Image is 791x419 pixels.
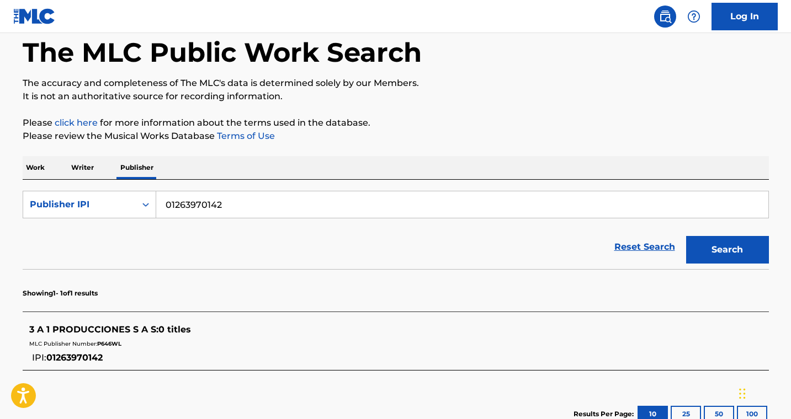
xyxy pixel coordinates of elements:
p: Publisher [117,156,157,179]
div: Widget de chat [736,366,791,419]
span: 01263970142 [46,352,103,363]
p: Work [23,156,48,179]
p: The accuracy and completeness of The MLC's data is determined solely by our Members. [23,77,769,90]
img: help [687,10,700,23]
p: Please for more information about the terms used in the database. [23,116,769,130]
h1: The MLC Public Work Search [23,36,422,69]
a: click here [55,117,98,128]
form: Search Form [23,191,769,269]
button: Search [686,236,769,264]
p: Please review the Musical Works Database [23,130,769,143]
span: 0 titles [158,324,191,335]
a: Reset Search [609,235,681,259]
a: Terms of Use [215,131,275,141]
p: Writer [68,156,97,179]
span: IPI: [32,352,46,363]
img: MLC Logo [13,8,56,24]
img: search [659,10,672,23]
a: Public Search [654,6,676,28]
div: Publisher IPI [30,198,129,211]
div: Help [683,6,705,28]
span: P646WL [97,340,121,347]
span: 3 A 1 PRODUCCIONES S A S : [29,324,158,335]
div: Arrastrar [739,377,746,410]
iframe: Chat Widget [736,366,791,419]
span: MLC Publisher Number: [29,340,97,347]
p: Results Per Page: [574,409,636,419]
p: Showing 1 - 1 of 1 results [23,288,98,298]
p: It is not an authoritative source for recording information. [23,90,769,103]
a: Log In [712,3,778,30]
